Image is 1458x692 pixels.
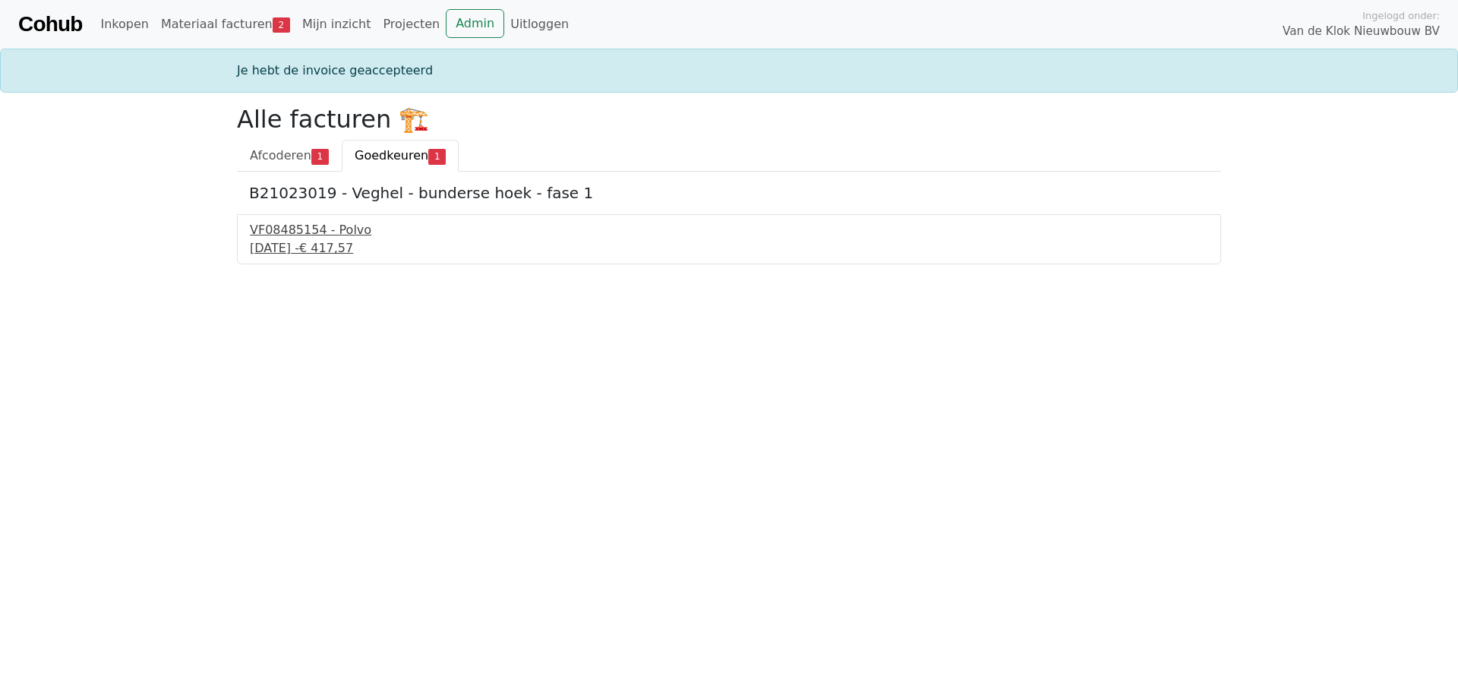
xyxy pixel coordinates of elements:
[237,105,1221,134] h2: Alle facturen 🏗️
[250,221,1208,239] div: VF08485154 - Polvo
[94,9,154,39] a: Inkopen
[250,221,1208,258] a: VF08485154 - Polvo[DATE] -€ 417,57
[377,9,446,39] a: Projecten
[237,140,342,172] a: Afcoderen1
[250,239,1208,258] div: [DATE] -
[155,9,296,39] a: Materiaal facturen2
[299,241,353,255] span: € 417,57
[1362,8,1440,23] span: Ingelogd onder:
[428,149,446,164] span: 1
[355,148,428,163] span: Goedkeuren
[296,9,377,39] a: Mijn inzicht
[273,17,290,33] span: 2
[1283,23,1440,40] span: Van de Klok Nieuwbouw BV
[504,9,575,39] a: Uitloggen
[18,6,82,43] a: Cohub
[446,9,504,38] a: Admin
[250,148,311,163] span: Afcoderen
[311,149,329,164] span: 1
[228,62,1230,80] div: Je hebt de invoice geaccepteerd
[249,184,1209,202] h5: B21023019 - Veghel - bunderse hoek - fase 1
[342,140,459,172] a: Goedkeuren1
